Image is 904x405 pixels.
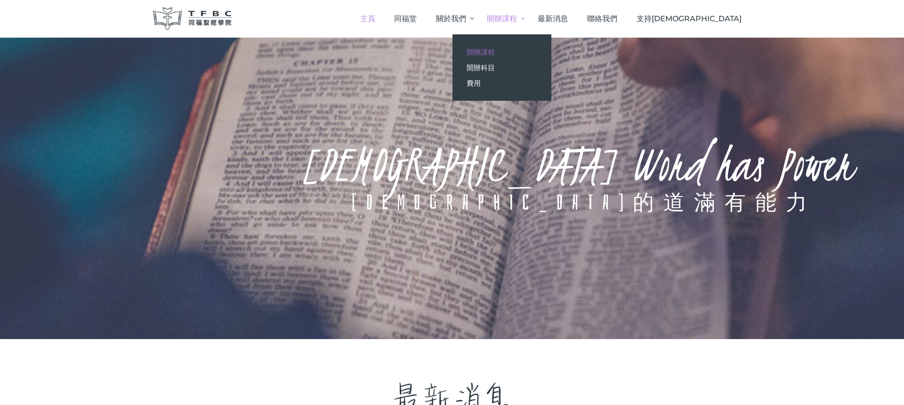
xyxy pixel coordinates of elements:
a: 開辦科目 [452,60,551,75]
a: 支持[DEMOGRAPHIC_DATA] [627,5,751,32]
a: 關於我們 [426,5,477,32]
div: 道 [663,192,694,212]
a: 聯絡我們 [578,5,627,32]
div: [DEMOGRAPHIC_DATA] [352,192,633,212]
span: 關於我們 [436,14,466,23]
a: 費用 [452,75,551,91]
div: 有 [725,192,755,212]
rs-layer: [DEMOGRAPHIC_DATA] Word has Power [299,159,854,170]
span: 開辦科目 [467,63,495,72]
span: 主頁 [360,14,375,23]
a: 主頁 [350,5,385,32]
a: 最新消息 [528,5,578,32]
span: 開辦課程 [487,14,517,23]
span: 最新消息 [538,14,568,23]
span: 開辦課程 [467,48,495,57]
span: 聯絡我們 [587,14,617,23]
div: 能 [755,192,786,212]
span: 同福堂 [394,14,417,23]
span: 支持[DEMOGRAPHIC_DATA] [637,14,742,23]
div: 滿 [694,192,725,212]
div: 的 [633,192,663,212]
a: 開辦課程 [477,5,528,32]
a: 開辦課程 [452,44,551,60]
div: 力 [786,192,816,212]
a: 同福堂 [385,5,427,32]
img: 同福聖經學院 TFBC [153,7,232,30]
span: 費用 [467,79,481,88]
